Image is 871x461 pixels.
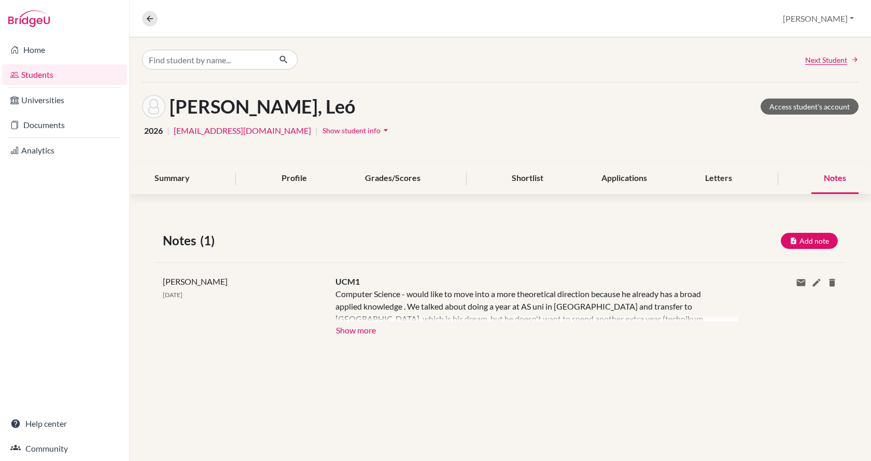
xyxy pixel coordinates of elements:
span: | [315,124,318,137]
div: Grades/Scores [353,163,433,194]
img: Bridge-U [8,10,50,27]
span: UCM1 [335,276,360,286]
a: Home [2,39,127,60]
div: Notes [811,163,859,194]
a: Analytics [2,140,127,161]
div: Computer Science - would like to move into a more theoretical direction because he already has a ... [335,288,723,322]
button: [PERSON_NAME] [778,9,859,29]
div: Shortlist [499,163,556,194]
span: [DATE] [163,291,182,299]
span: (1) [200,231,219,250]
button: Show more [335,322,376,337]
a: Students [2,64,127,85]
div: Profile [269,163,319,194]
img: Leó Takács's avatar [142,95,165,118]
a: Universities [2,90,127,110]
span: Next Student [805,54,847,65]
span: Notes [163,231,200,250]
a: Access student's account [761,99,859,115]
div: Applications [589,163,659,194]
button: Show student infoarrow_drop_down [322,122,391,138]
span: Show student info [322,126,381,135]
span: | [167,124,170,137]
a: Help center [2,413,127,434]
i: arrow_drop_down [381,125,391,135]
div: Summary [142,163,202,194]
span: 2026 [144,124,163,137]
button: Add note [781,233,838,249]
a: Next Student [805,54,859,65]
h1: [PERSON_NAME], Leó [170,95,355,118]
a: Documents [2,115,127,135]
span: [PERSON_NAME] [163,276,228,286]
a: [EMAIL_ADDRESS][DOMAIN_NAME] [174,124,311,137]
a: Community [2,438,127,459]
div: Letters [693,163,744,194]
input: Find student by name... [142,50,271,69]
